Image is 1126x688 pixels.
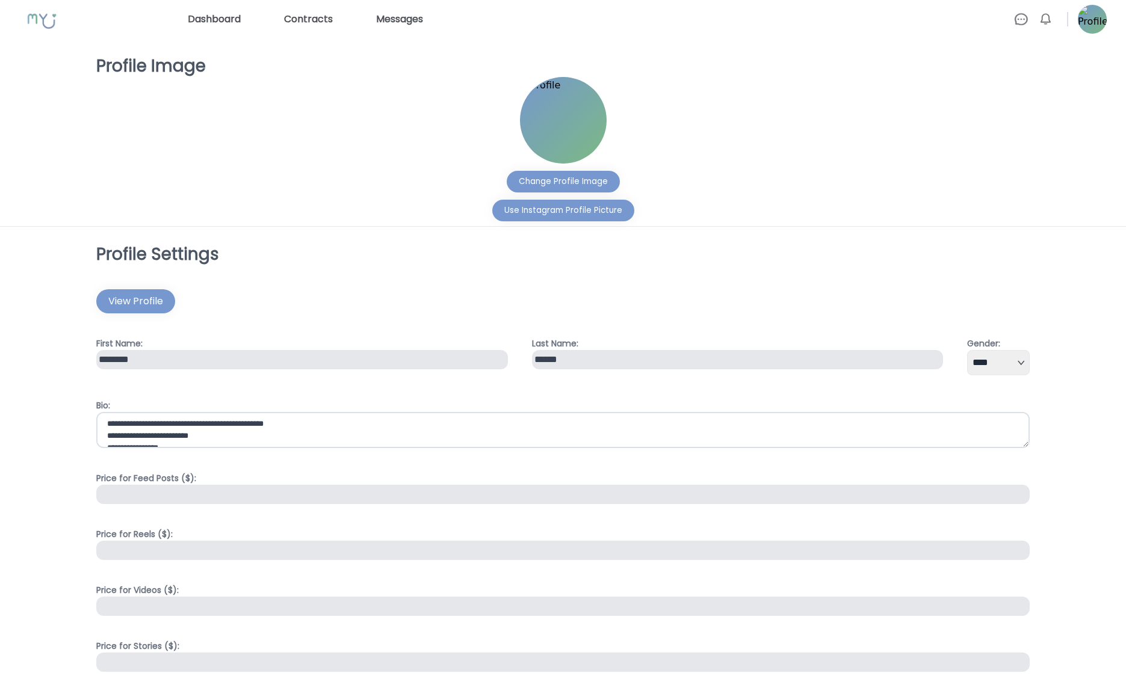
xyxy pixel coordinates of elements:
[108,294,163,309] div: View Profile
[371,10,428,29] a: Messages
[521,78,605,162] img: Profile
[279,10,338,29] a: Contracts
[504,204,622,217] div: Use Instagram Profile Picture
[1038,12,1053,26] img: Bell
[96,289,175,313] button: View Profile
[507,171,620,192] button: Change Profile Image
[96,584,1030,597] h4: Price for Videos ($):
[96,337,508,350] h4: First Name:
[96,640,1030,653] h4: Price for Stories ($):
[1014,12,1029,26] img: Chat
[532,337,944,350] h4: Last Name:
[96,472,1030,485] h4: Price for Feed Posts ($):
[492,200,634,221] button: Use Instagram Profile Picture
[96,528,1030,541] h4: Price for Reels ($):
[96,244,1030,265] h3: Profile Settings
[1078,5,1107,34] img: Profile
[96,55,1030,77] h3: Profile Image
[183,10,246,29] a: Dashboard
[967,337,1030,350] h4: Gender:
[519,176,608,188] div: Change Profile Image
[96,399,1030,412] h4: Bio:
